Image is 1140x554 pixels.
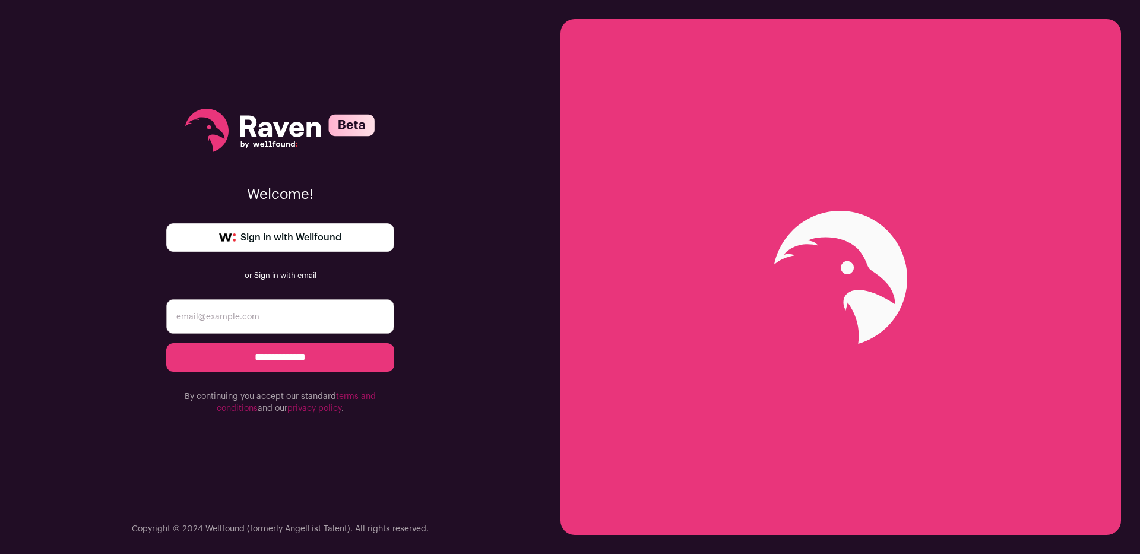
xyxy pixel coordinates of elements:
[166,391,394,414] p: By continuing you accept our standard and our .
[287,404,341,413] a: privacy policy
[132,523,429,535] p: Copyright © 2024 Wellfound (formerly AngelList Talent). All rights reserved.
[166,185,394,204] p: Welcome!
[240,230,341,245] span: Sign in with Wellfound
[166,223,394,252] a: Sign in with Wellfound
[242,271,318,280] div: or Sign in with email
[219,233,236,242] img: wellfound-symbol-flush-black-fb3c872781a75f747ccb3a119075da62bfe97bd399995f84a933054e44a575c4.png
[166,299,394,334] input: email@example.com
